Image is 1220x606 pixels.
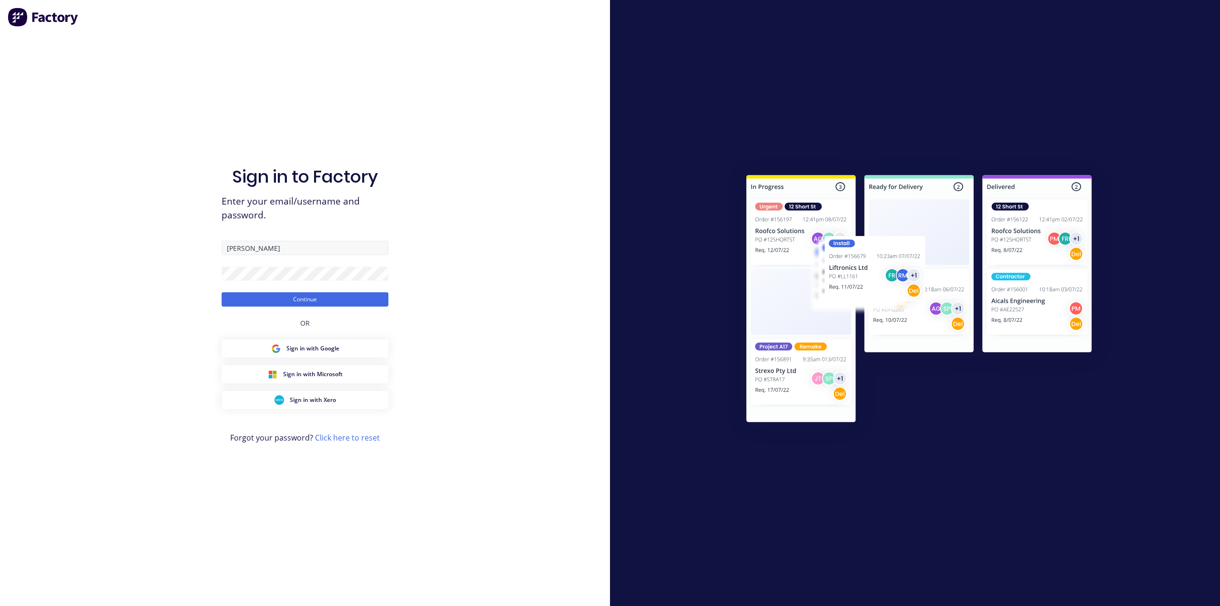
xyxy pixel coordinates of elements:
img: Factory [8,8,79,27]
img: Xero Sign in [274,395,284,405]
h1: Sign in to Factory [232,166,378,187]
input: Email/Username [222,241,388,255]
button: Continue [222,292,388,307]
span: Sign in with Google [286,344,339,353]
img: Microsoft Sign in [268,370,277,379]
span: Sign in with Microsoft [283,370,343,379]
button: Xero Sign inSign in with Xero [222,391,388,409]
a: Click here to reset [315,432,380,443]
span: Enter your email/username and password. [222,195,388,222]
span: Forgot your password? [230,432,380,443]
button: Microsoft Sign inSign in with Microsoft [222,365,388,383]
button: Google Sign inSign in with Google [222,339,388,358]
img: Sign in [725,156,1113,445]
img: Google Sign in [271,344,281,353]
div: OR [300,307,310,339]
span: Sign in with Xero [290,396,336,404]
